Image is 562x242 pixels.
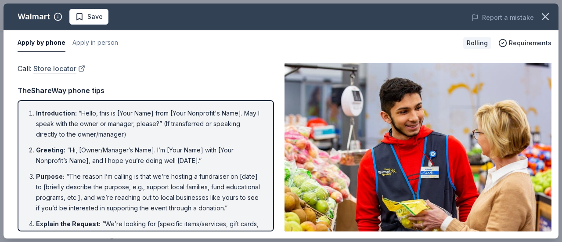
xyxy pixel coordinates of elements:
[498,38,551,48] button: Requirements
[33,63,85,74] a: Store locator
[36,109,77,117] span: Introduction :
[36,145,261,166] li: “Hi, [Owner/Manager’s Name]. I’m [Your Name] with [Your Nonprofit’s Name], and I hope you’re doin...
[69,9,108,25] button: Save
[463,37,491,49] div: Rolling
[472,12,534,23] button: Report a mistake
[18,63,274,74] div: Call :
[87,11,103,22] span: Save
[18,85,274,96] div: TheShareWay phone tips
[285,63,551,231] img: Image for Walmart
[36,108,261,140] li: “Hello, this is [Your Name] from [Your Nonprofit's Name]. May I speak with the owner or manager, ...
[36,171,261,213] li: “The reason I’m calling is that we’re hosting a fundraiser on [date] to [briefly describe the pur...
[509,38,551,48] span: Requirements
[72,34,118,52] button: Apply in person
[36,146,65,154] span: Greeting :
[18,34,65,52] button: Apply by phone
[36,173,65,180] span: Purpose :
[36,220,101,228] span: Explain the Request :
[18,10,50,24] div: Walmart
